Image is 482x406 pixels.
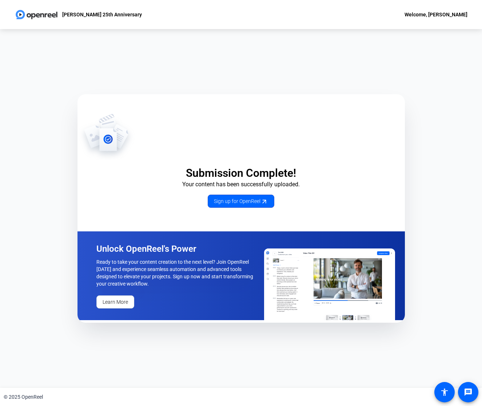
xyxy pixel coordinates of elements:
[96,295,134,309] a: Learn More
[214,198,268,205] span: Sign up for OpenReel
[4,393,43,401] div: © 2025 OpenReel
[96,243,256,255] p: Unlock OpenReel's Power
[62,10,142,19] p: [PERSON_NAME] 25th Anniversary
[77,113,135,160] img: OpenReel
[264,248,395,320] img: OpenReel
[464,388,473,397] mat-icon: message
[15,7,59,22] img: OpenReel logo
[77,166,405,180] p: Submission Complete!
[405,10,467,19] div: Welcome, [PERSON_NAME]
[103,298,128,306] span: Learn More
[440,388,449,397] mat-icon: accessibility
[77,180,405,189] p: Your content has been successfully uploaded.
[208,195,274,208] a: Sign up for OpenReel
[96,258,256,287] p: Ready to take your content creation to the next level? Join OpenReel [DATE] and experience seamle...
